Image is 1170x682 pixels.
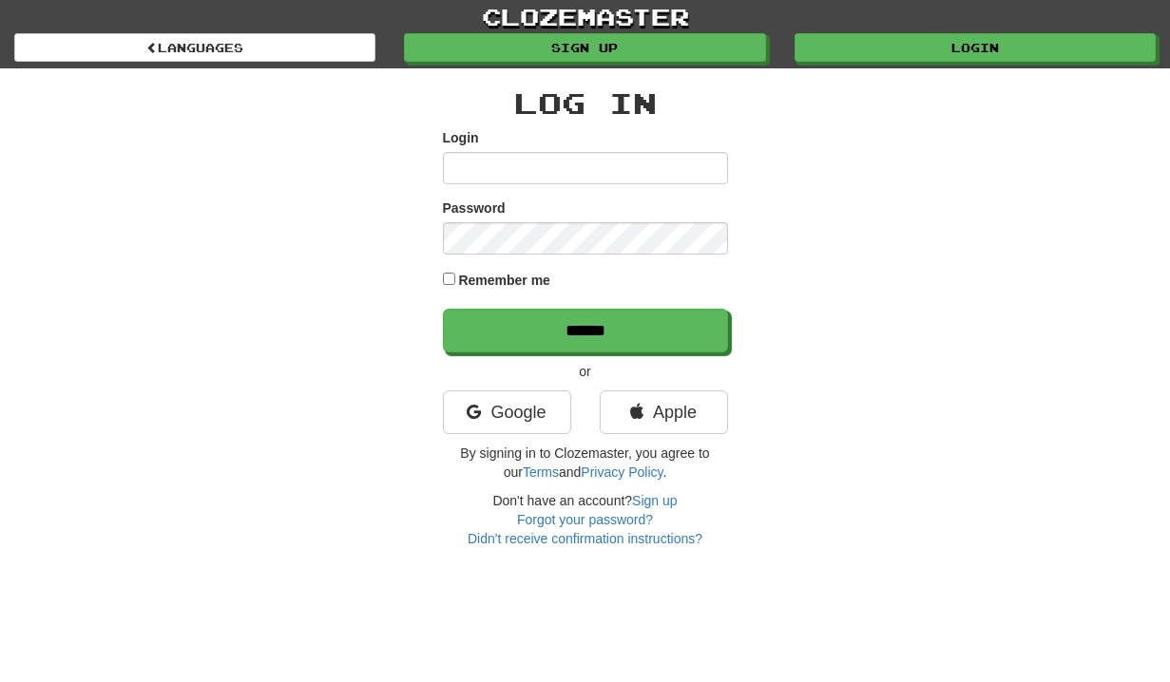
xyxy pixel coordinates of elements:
a: Privacy Policy [581,464,662,480]
p: By signing in to Clozemaster, you agree to our and . [443,444,728,482]
a: Sign up [404,33,765,62]
a: Sign up [632,493,677,508]
a: Terms [523,464,559,480]
p: or [443,362,728,381]
label: Password [443,199,506,218]
a: Google [443,390,571,434]
a: Didn't receive confirmation instructions? [468,531,702,546]
div: Don't have an account? [443,491,728,548]
a: Forgot your password? [517,512,653,527]
a: Apple [600,390,728,434]
label: Login [443,128,479,147]
a: Login [795,33,1156,62]
a: Languages [14,33,375,62]
h2: Log In [443,87,728,119]
label: Remember me [458,271,550,290]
